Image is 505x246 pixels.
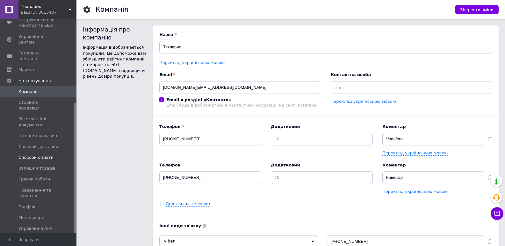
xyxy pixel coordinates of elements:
[166,97,231,102] b: Email в розділі «Контакти»
[164,239,175,243] span: Viber
[382,124,484,130] b: Коментар
[382,133,484,145] input: Наприклад: Бухгалтерія
[331,81,493,94] input: ПІБ
[166,201,210,207] a: Додати ще телефон
[18,116,59,128] span: Реєстраційні документи
[271,171,373,184] input: 10
[460,7,494,12] span: Зберегти зміни
[18,176,50,182] span: Графік роботи
[18,215,44,221] span: Менеджери
[21,4,69,10] span: Технарик
[18,67,35,73] span: Маркет
[271,162,373,168] b: Додатковий
[18,78,51,84] span: Налаштування
[159,41,492,53] input: Назва вашої компанії
[18,204,37,210] span: Профіль
[18,50,59,62] span: Гаманець компанії
[83,25,147,41] div: Інформація про компанію
[159,223,492,229] b: Інші види зв'язку
[18,133,57,139] span: Інтернет-магазин
[18,165,55,171] span: Залишки товарів
[382,171,484,184] input: Наприклад: Бухгалтерія
[18,89,39,95] span: Компанія
[159,162,261,168] b: Телефон
[331,99,396,104] a: Переклад українською мовою
[18,17,59,28] span: Інструменти веб-майстра та SEO
[18,187,59,199] span: Повернення та гарантія
[18,144,58,150] span: Способи доставки
[96,6,128,13] h1: Компанія
[18,34,59,45] span: Управління сайтом
[21,10,76,15] div: Ваш ID: 3013407
[159,81,321,94] input: Електронна адреса
[166,103,318,108] div: Email буде відображатись в контактній інформації на сайті компанії.
[159,60,225,65] a: Переклад українською мовою
[159,171,261,184] input: +38 096 0000000
[271,124,373,130] b: Додатковий
[18,155,54,160] span: Способи оплати
[159,124,261,130] b: Телефон
[159,32,492,38] b: Назва
[159,133,261,145] input: +38 096 0000000
[159,72,321,78] b: Email
[382,162,484,168] b: Коментар
[18,226,59,237] span: Управління API-токенами
[83,45,147,79] div: Інформація відображається покупцям. Це допоможе вам збільшити рейтинг компанії на маркетплейсі [D...
[18,100,59,111] span: Сторінка продавця
[491,207,503,220] button: Чат з покупцем
[271,133,373,145] input: 10
[331,72,493,78] b: Контактна особа
[455,5,499,14] button: Зберегти зміни
[382,151,448,156] a: Переклад українською мовою
[382,189,448,194] a: Переклад українською мовою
